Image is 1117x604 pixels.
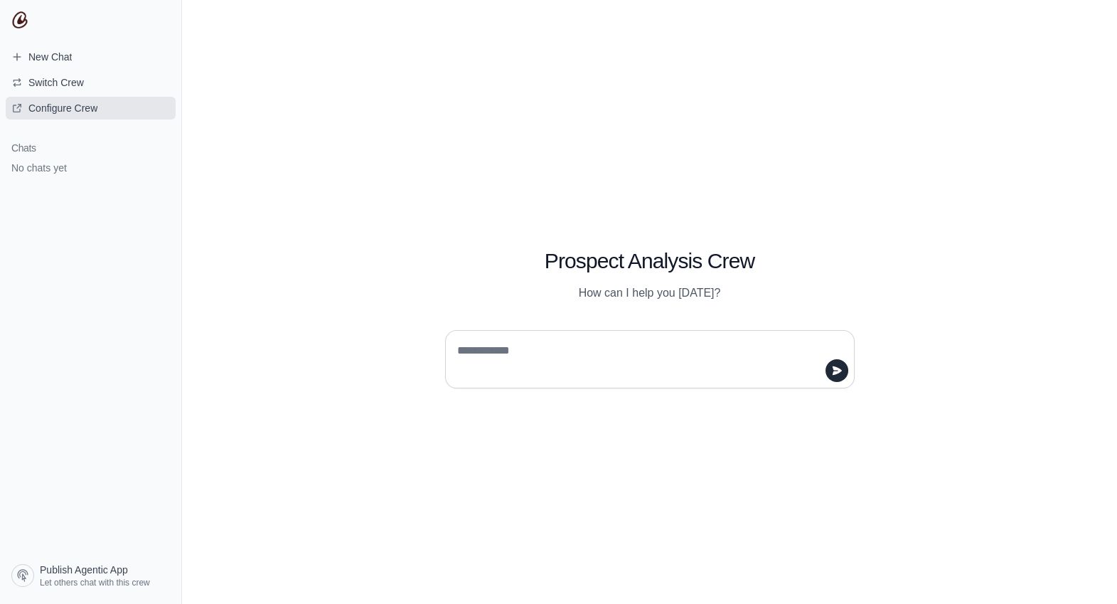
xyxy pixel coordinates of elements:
[28,75,84,90] span: Switch Crew
[6,71,176,94] button: Switch Crew
[6,558,176,593] a: Publish Agentic App Let others chat with this crew
[40,563,128,577] span: Publish Agentic App
[28,101,97,115] span: Configure Crew
[445,285,855,302] p: How can I help you [DATE]?
[6,97,176,120] a: Configure Crew
[445,248,855,274] h1: Prospect Analysis Crew
[6,46,176,68] a: New Chat
[40,577,150,588] span: Let others chat with this crew
[1046,536,1117,604] iframe: Chat Widget
[28,50,72,64] span: New Chat
[11,11,28,28] img: CrewAI Logo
